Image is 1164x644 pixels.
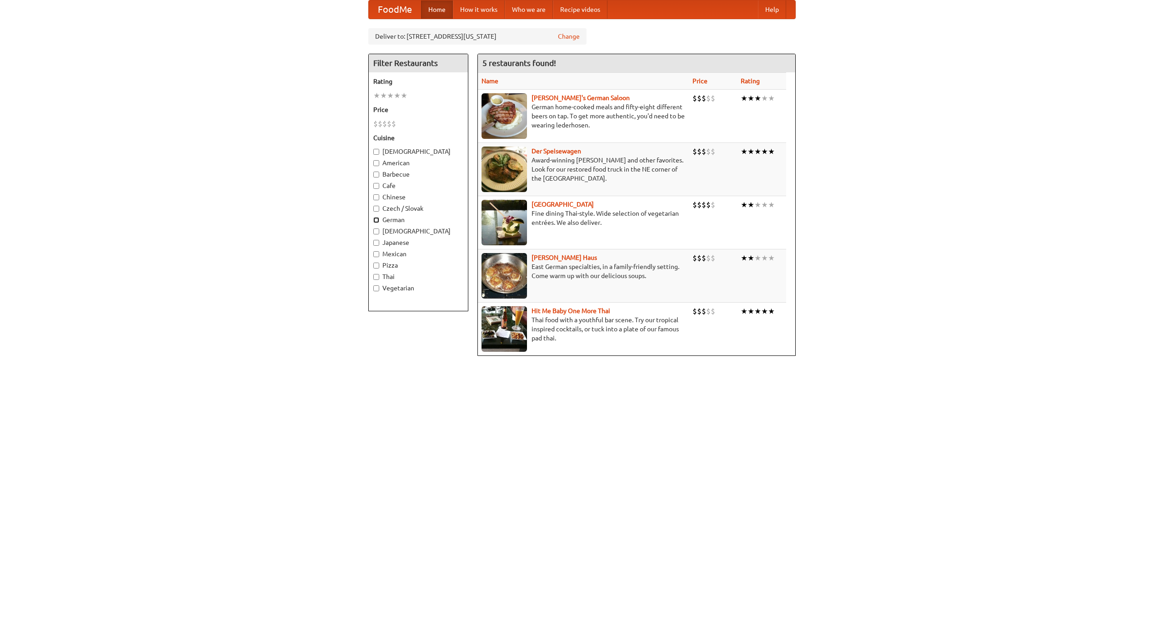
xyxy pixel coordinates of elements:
img: babythai.jpg [482,306,527,352]
li: $ [692,147,697,157]
p: German home-cooked meals and fifty-eight different beers on tap. To get more authentic, you'd nee... [482,102,685,130]
label: Thai [373,272,463,281]
input: Vegetarian [373,285,379,291]
input: Thai [373,274,379,280]
ng-pluralize: 5 restaurants found! [482,59,556,67]
input: Barbecue [373,172,379,177]
img: satay.jpg [482,200,527,245]
li: ★ [741,306,748,316]
li: $ [706,253,711,263]
label: German [373,215,463,224]
li: ★ [748,306,754,316]
b: Hit Me Baby One More Thai [532,307,610,314]
li: $ [706,147,711,157]
a: Der Speisewagen [532,147,581,155]
label: Cafe [373,181,463,190]
li: ★ [768,200,775,210]
p: Thai food with a youthful bar scene. Try our tropical inspired cocktails, or tuck into a plate of... [482,315,685,343]
li: ★ [761,200,768,210]
a: Help [758,0,786,19]
a: Price [692,77,707,85]
li: ★ [394,91,401,101]
a: Change [558,32,580,41]
li: $ [702,306,706,316]
li: $ [711,93,715,103]
input: [DEMOGRAPHIC_DATA] [373,149,379,155]
li: ★ [761,93,768,103]
li: ★ [754,147,761,157]
img: speisewagen.jpg [482,147,527,192]
a: [GEOGRAPHIC_DATA] [532,201,594,208]
label: American [373,158,463,167]
li: ★ [768,253,775,263]
li: $ [697,200,702,210]
li: $ [706,306,711,316]
li: ★ [748,253,754,263]
li: ★ [748,147,754,157]
p: Award-winning [PERSON_NAME] and other favorites. Look for our restored food truck in the NE corne... [482,156,685,183]
li: $ [702,93,706,103]
li: $ [373,119,378,129]
a: Recipe videos [553,0,607,19]
li: $ [697,147,702,157]
label: Chinese [373,193,463,202]
h4: Filter Restaurants [369,54,468,72]
input: Chinese [373,194,379,200]
a: FoodMe [369,0,421,19]
label: [DEMOGRAPHIC_DATA] [373,147,463,156]
a: Home [421,0,453,19]
label: Barbecue [373,170,463,179]
li: ★ [754,93,761,103]
li: ★ [768,93,775,103]
li: ★ [754,253,761,263]
li: ★ [741,253,748,263]
li: $ [711,147,715,157]
h5: Rating [373,77,463,86]
li: $ [391,119,396,129]
li: ★ [741,93,748,103]
li: $ [692,306,697,316]
li: $ [692,253,697,263]
input: Mexican [373,251,379,257]
label: Czech / Slovak [373,204,463,213]
a: [PERSON_NAME]'s German Saloon [532,94,630,101]
label: Mexican [373,249,463,259]
li: ★ [761,306,768,316]
li: ★ [387,91,394,101]
li: ★ [748,200,754,210]
input: Cafe [373,183,379,189]
li: ★ [748,93,754,103]
li: $ [697,93,702,103]
input: Czech / Slovak [373,206,379,212]
li: $ [711,253,715,263]
label: [DEMOGRAPHIC_DATA] [373,227,463,236]
li: ★ [401,91,407,101]
li: ★ [754,200,761,210]
li: $ [702,147,706,157]
a: [PERSON_NAME] Haus [532,254,597,261]
li: ★ [768,306,775,316]
a: How it works [453,0,505,19]
li: $ [697,306,702,316]
div: Deliver to: [STREET_ADDRESS][US_STATE] [368,28,587,45]
p: East German specialties, in a family-friendly setting. Come warm up with our delicious soups. [482,262,685,280]
li: ★ [741,147,748,157]
input: Pizza [373,263,379,269]
a: Name [482,77,498,85]
li: $ [711,200,715,210]
li: ★ [754,306,761,316]
label: Japanese [373,238,463,247]
label: Pizza [373,261,463,270]
input: German [373,217,379,223]
li: ★ [741,200,748,210]
li: $ [706,200,711,210]
a: Who we are [505,0,553,19]
p: Fine dining Thai-style. Wide selection of vegetarian entrées. We also deliver. [482,209,685,227]
li: $ [702,253,706,263]
li: ★ [761,147,768,157]
li: $ [378,119,382,129]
